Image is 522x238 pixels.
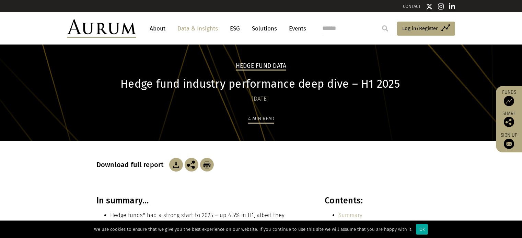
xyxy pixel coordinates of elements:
[402,24,438,33] span: Log in/Register
[416,224,428,235] div: Ok
[504,139,514,149] img: Sign up to our newsletter
[378,22,392,35] input: Submit
[227,22,243,35] a: ESG
[325,196,424,206] h3: Contents:
[426,3,433,10] img: Twitter icon
[286,22,306,35] a: Events
[248,22,280,35] a: Solutions
[146,22,169,35] a: About
[504,117,514,127] img: Share this post
[185,158,198,172] img: Share this post
[96,161,167,169] h3: Download full report
[200,158,214,172] img: Download Article
[169,158,183,172] img: Download Article
[236,62,287,71] h2: Hedge Fund Data
[174,22,221,35] a: Data & Insights
[397,22,455,36] a: Log in/Register
[110,211,310,229] li: Hedge funds* had a strong start to 2025 – up 4.5% in H1, albeit they underperformed bonds**, +7.3...
[96,196,310,206] h3: In summary…
[248,114,274,124] div: 4 min read
[96,77,424,91] h1: Hedge fund industry performance deep dive – H1 2025
[499,111,519,127] div: Share
[449,3,455,10] img: Linkedin icon
[338,212,362,218] a: Summary
[438,3,444,10] img: Instagram icon
[67,19,136,38] img: Aurum
[403,4,421,9] a: CONTACT
[499,89,519,106] a: Funds
[96,94,424,104] div: [DATE]
[504,96,514,106] img: Access Funds
[499,132,519,149] a: Sign up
